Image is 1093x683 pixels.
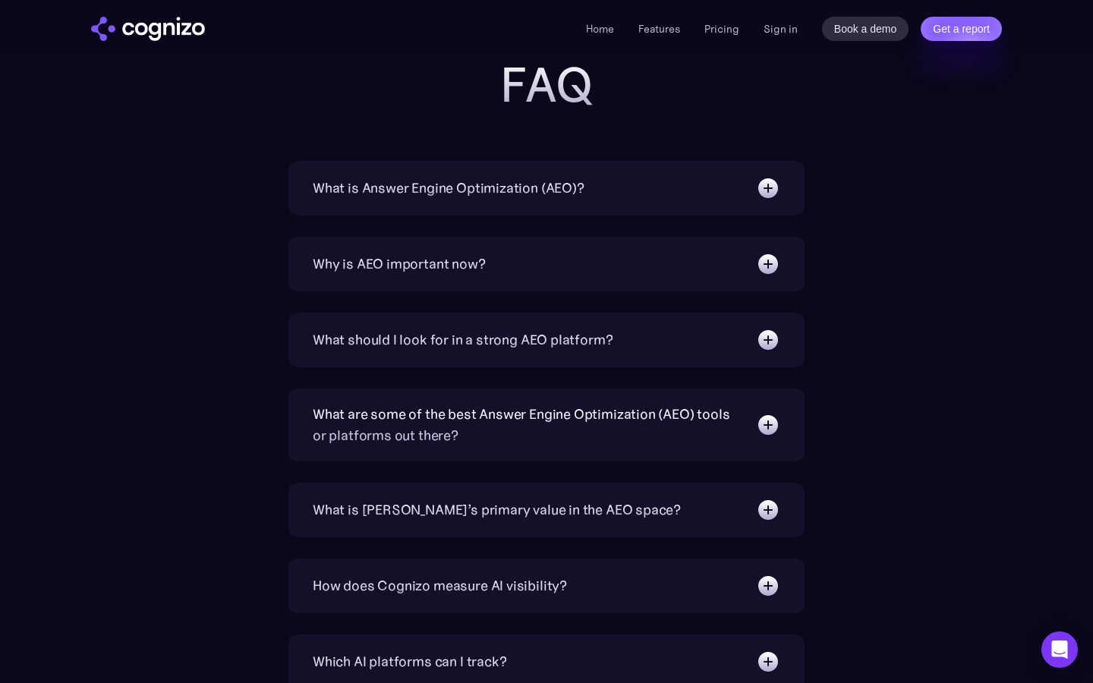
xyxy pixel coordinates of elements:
[313,404,741,446] div: What are some of the best Answer Engine Optimization (AEO) tools or platforms out there?
[91,17,205,41] a: home
[313,253,486,275] div: Why is AEO important now?
[704,22,739,36] a: Pricing
[313,178,584,199] div: What is Answer Engine Optimization (AEO)?
[91,17,205,41] img: cognizo logo
[586,22,614,36] a: Home
[313,499,681,521] div: What is [PERSON_NAME]’s primary value in the AEO space?
[822,17,909,41] a: Book a demo
[638,22,680,36] a: Features
[313,575,567,596] div: How does Cognizo measure AI visibility?
[243,58,850,112] h2: FAQ
[313,651,506,672] div: Which AI platforms can I track?
[313,329,613,351] div: What should I look for in a strong AEO platform?
[1041,631,1078,668] div: Open Intercom Messenger
[921,17,1002,41] a: Get a report
[764,20,798,38] a: Sign in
